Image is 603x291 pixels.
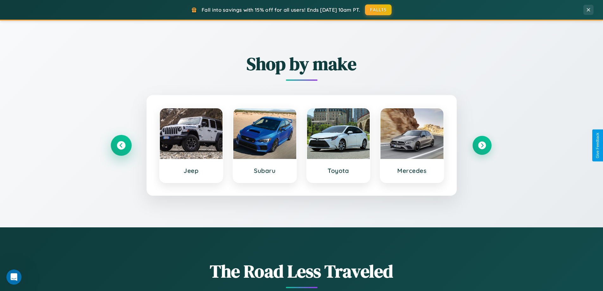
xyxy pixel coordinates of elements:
h2: Shop by make [112,52,492,76]
h3: Mercedes [387,167,437,174]
h3: Toyota [313,167,364,174]
h1: The Road Less Traveled [112,259,492,283]
h3: Jeep [166,167,217,174]
h3: Subaru [240,167,290,174]
div: Give Feedback [595,133,600,158]
iframe: Intercom live chat [6,269,22,285]
span: Fall into savings with 15% off for all users! Ends [DATE] 10am PT. [202,7,360,13]
button: FALL15 [365,4,392,15]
